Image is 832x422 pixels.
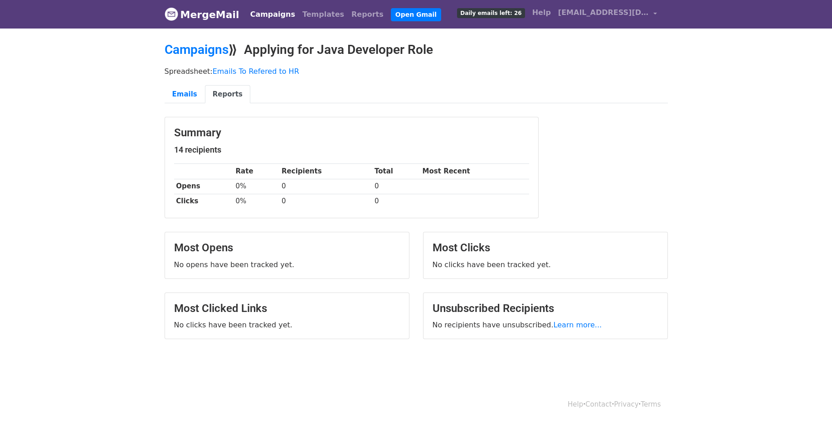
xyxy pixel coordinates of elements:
[555,4,661,25] a: [EMAIL_ADDRESS][DOMAIN_NAME]
[234,194,280,209] td: 0%
[433,320,658,330] p: No recipients have unsubscribed.
[554,321,602,329] a: Learn more...
[205,85,250,104] a: Reports
[174,302,400,315] h3: Most Clicked Links
[279,164,372,179] th: Recipients
[433,241,658,254] h3: Most Clicks
[165,5,239,24] a: MergeMail
[213,67,299,76] a: Emails To Refered to HR
[165,42,668,58] h2: ⟫ Applying for Java Developer Role
[372,194,420,209] td: 0
[348,5,387,24] a: Reports
[457,8,525,18] span: Daily emails left: 26
[453,4,528,22] a: Daily emails left: 26
[174,194,234,209] th: Clicks
[174,320,400,330] p: No clicks have been tracked yet.
[174,241,400,254] h3: Most Opens
[247,5,299,24] a: Campaigns
[279,179,372,194] td: 0
[279,194,372,209] td: 0
[529,4,555,22] a: Help
[372,179,420,194] td: 0
[558,7,649,18] span: [EMAIL_ADDRESS][DOMAIN_NAME]
[433,302,658,315] h3: Unsubscribed Recipients
[165,7,178,21] img: MergeMail logo
[391,8,441,21] a: Open Gmail
[165,85,205,104] a: Emails
[234,179,280,194] td: 0%
[420,164,529,179] th: Most Recent
[234,164,280,179] th: Rate
[641,400,661,408] a: Terms
[299,5,348,24] a: Templates
[174,179,234,194] th: Opens
[372,164,420,179] th: Total
[433,260,658,269] p: No clicks have been tracked yet.
[165,67,668,76] p: Spreadsheet:
[174,145,529,155] h5: 14 recipients
[174,260,400,269] p: No opens have been tracked yet.
[165,42,229,57] a: Campaigns
[174,126,529,139] h3: Summary
[568,400,583,408] a: Help
[585,400,612,408] a: Contact
[614,400,638,408] a: Privacy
